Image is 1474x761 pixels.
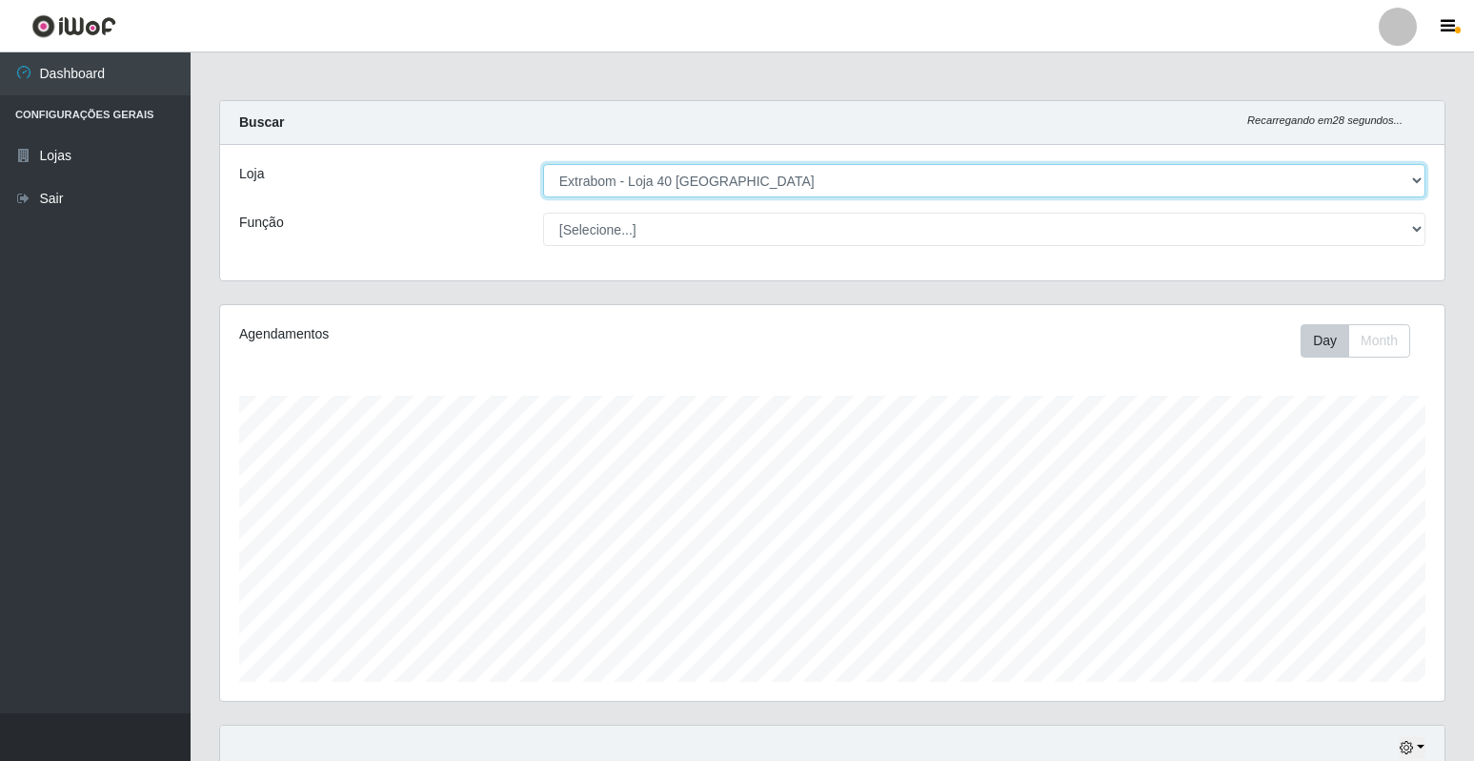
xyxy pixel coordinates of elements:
[1301,324,1410,358] div: First group
[1301,324,1349,358] button: Day
[1247,114,1403,126] i: Recarregando em 28 segundos...
[31,14,116,38] img: CoreUI Logo
[239,164,264,184] label: Loja
[239,324,717,344] div: Agendamentos
[239,213,284,233] label: Função
[239,114,284,130] strong: Buscar
[1301,324,1425,358] div: Toolbar with button groups
[1348,324,1410,358] button: Month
